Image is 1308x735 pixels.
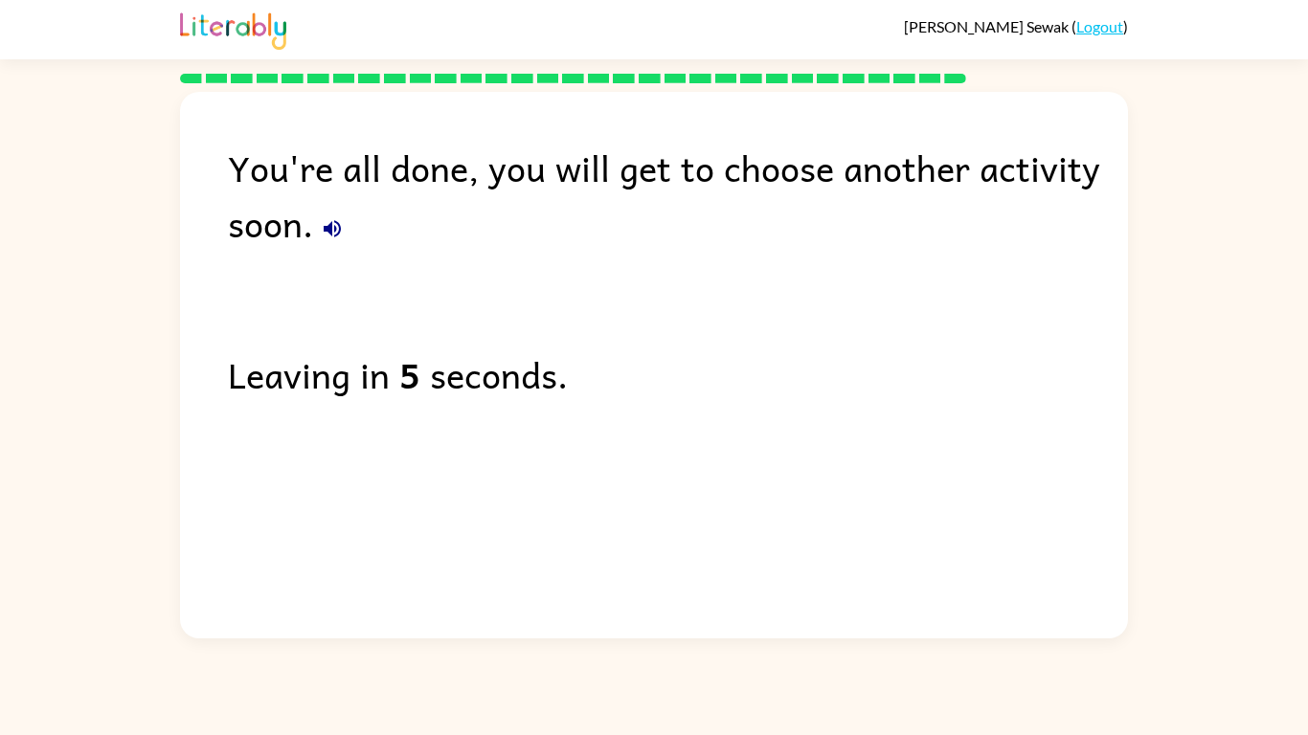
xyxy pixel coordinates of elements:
b: 5 [399,346,420,402]
div: You're all done, you will get to choose another activity soon. [228,140,1128,251]
div: Leaving in seconds. [228,346,1128,402]
a: Logout [1076,17,1123,35]
img: Literably [180,8,286,50]
span: [PERSON_NAME] Sewak [904,17,1071,35]
div: ( ) [904,17,1128,35]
